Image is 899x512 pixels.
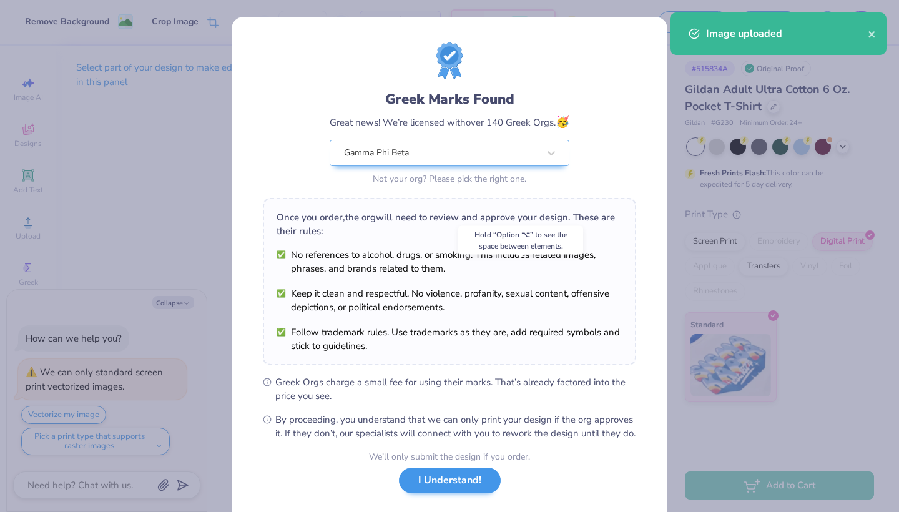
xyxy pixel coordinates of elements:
button: I Understand! [399,468,501,493]
span: 🥳 [556,114,569,129]
div: Once you order, the org will need to review and approve your design. These are their rules: [277,210,622,238]
div: Not your org? Please pick the right one. [330,172,569,185]
div: Greek Marks Found [330,89,569,109]
li: Follow trademark rules. Use trademarks as they are, add required symbols and stick to guidelines. [277,325,622,353]
span: By proceeding, you understand that we can only print your design if the org approves it. If they ... [275,413,636,440]
div: Hold “Option ⌥” to see the space between elements. [458,226,583,255]
li: No references to alcohol, drugs, or smoking. This includes related images, phrases, and brands re... [277,248,622,275]
img: license-marks-badge.png [436,42,463,79]
div: We’ll only submit the design if you order. [369,450,530,463]
div: Image uploaded [706,26,868,41]
li: Keep it clean and respectful. No violence, profanity, sexual content, offensive depictions, or po... [277,287,622,314]
button: close [868,26,877,41]
span: Greek Orgs charge a small fee for using their marks. That’s already factored into the price you see. [275,375,636,403]
div: Great news! We’re licensed with over 140 Greek Orgs. [330,114,569,130]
